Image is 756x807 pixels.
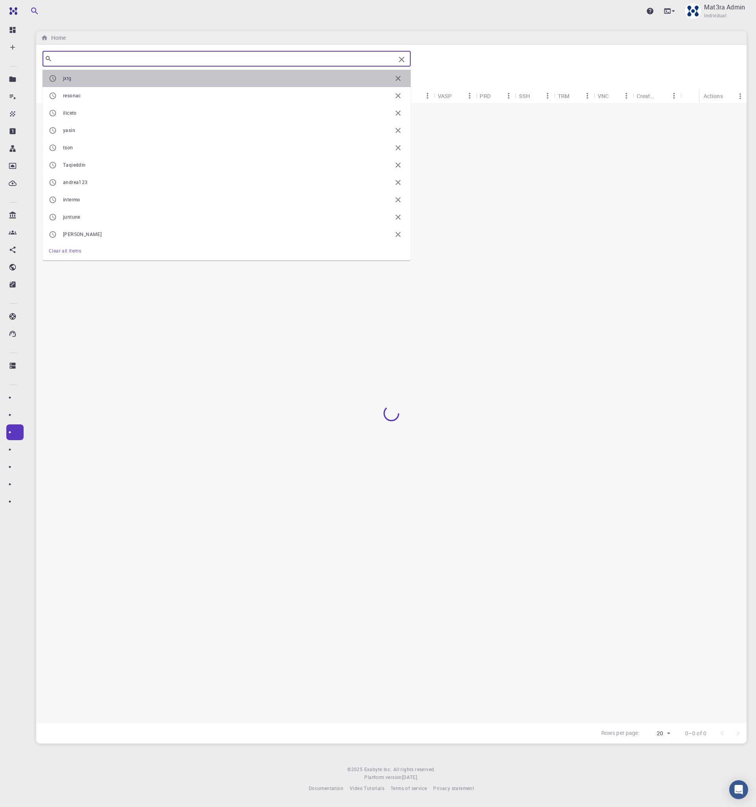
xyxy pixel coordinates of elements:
[633,88,680,104] div: Created
[704,2,745,12] p: Mat3ra Admin
[39,33,67,42] nav: breadcrumb
[463,89,476,102] button: Menu
[433,785,474,791] span: Privacy statement
[395,88,434,104] div: Free
[480,88,490,104] div: PRD
[700,88,747,104] div: Actions
[393,766,435,774] span: All rights reserved.
[364,766,392,772] span: Exabyte Inc.
[734,90,747,102] button: Menu
[48,33,66,42] h6: Home
[42,74,55,87] button: Columns
[581,89,594,102] button: Menu
[438,88,452,104] div: VASP
[49,247,81,254] span: Clear all items
[391,785,427,792] a: Terms of service
[402,774,419,780] span: [DATE] .
[704,88,723,104] div: Actions
[598,88,609,104] div: VNC
[309,785,343,791] span: Documentation
[347,766,364,774] span: © 2025
[502,89,515,102] button: Menu
[637,88,655,104] div: Created
[515,88,554,104] div: SSH
[476,88,515,104] div: PRD
[63,179,88,185] span: andrea123
[541,89,554,102] button: Menu
[704,12,726,20] span: Individual
[620,89,633,102] button: Menu
[655,89,667,102] button: Sort
[667,89,680,102] button: Menu
[594,88,633,104] div: VNC
[63,162,86,168] span: Taqieddin
[309,785,343,792] a: Documentation
[63,110,77,116] span: iliceto
[558,88,569,104] div: TRM
[364,766,392,774] a: Exabyte Inc.
[421,89,434,102] button: Menu
[554,88,593,104] div: TRM
[729,780,748,799] div: Open Intercom Messenger
[350,785,384,792] a: Video Tutorials
[17,6,45,13] span: Support
[63,92,81,99] span: resonac
[63,214,80,220] span: juntune
[685,3,701,19] img: Mat3ra Admin
[63,127,75,133] span: yasin
[63,75,72,81] span: jxtg
[6,7,17,15] img: logo
[601,729,640,738] p: Rows per page:
[364,774,402,781] span: Platform version
[434,88,476,104] div: VASP
[519,88,530,104] div: SSH
[685,729,706,737] p: 0–0 of 0
[402,774,419,781] a: [DATE].
[391,785,427,791] span: Terms of service
[350,785,384,791] span: Video Tutorials
[643,728,673,739] div: 20
[63,231,102,237] span: [PERSON_NAME]
[63,144,73,151] span: tson
[433,785,474,792] a: Privacy statement
[395,53,408,66] button: Clear
[63,196,80,203] span: intermo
